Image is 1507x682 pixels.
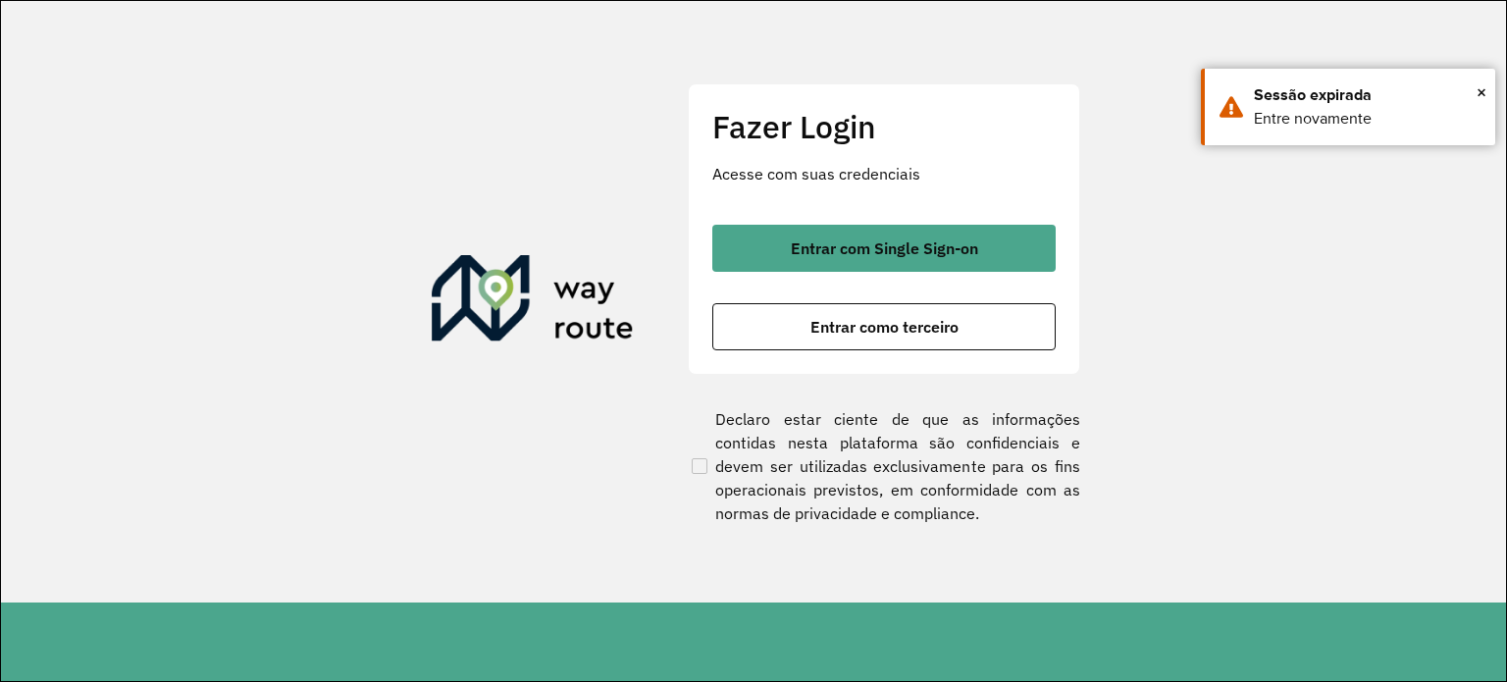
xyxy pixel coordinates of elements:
div: Entre novamente [1254,107,1481,131]
p: Acesse com suas credenciais [712,162,1056,185]
button: Close [1477,78,1486,107]
span: × [1477,78,1486,107]
img: Roteirizador AmbevTech [432,255,634,349]
div: Sessão expirada [1254,83,1481,107]
span: Entrar com Single Sign-on [791,240,978,256]
label: Declaro estar ciente de que as informações contidas nesta plataforma são confidenciais e devem se... [688,407,1080,525]
h2: Fazer Login [712,108,1056,145]
button: button [712,225,1056,272]
span: Entrar como terceiro [810,319,959,335]
button: button [712,303,1056,350]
